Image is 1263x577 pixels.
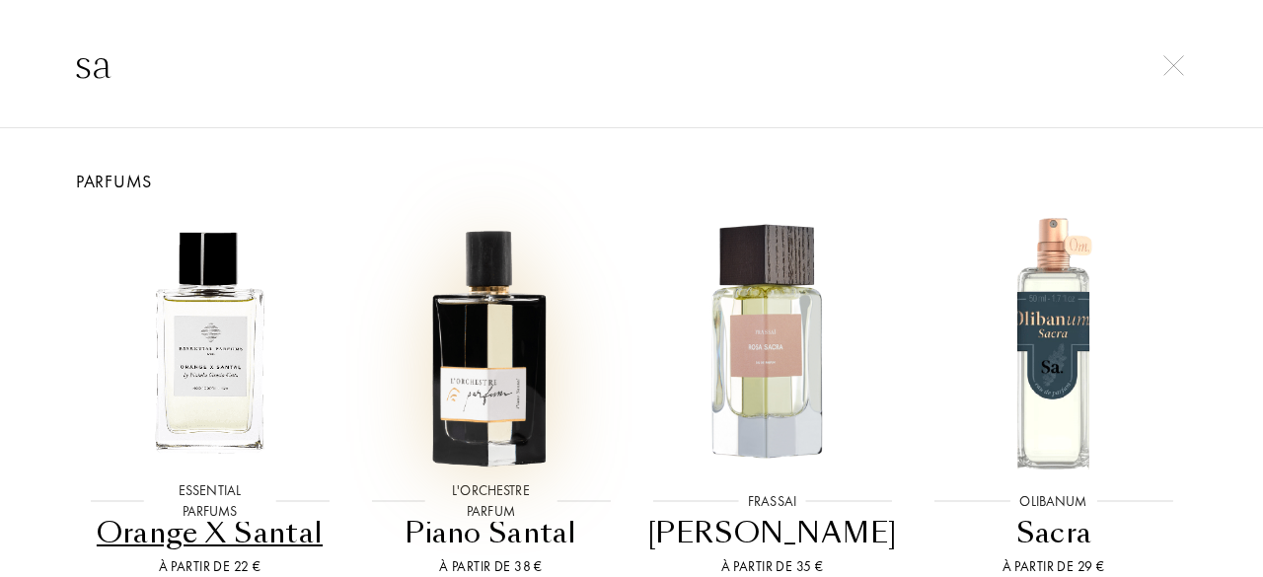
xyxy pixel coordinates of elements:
[143,480,276,522] div: Essential Parfums
[77,556,342,577] div: À partir de 22 €
[645,216,899,469] img: Rosa Sacra
[1163,55,1184,76] img: cross.svg
[424,480,557,522] div: L'Orchestre Parfum
[639,556,905,577] div: À partir de 35 €
[921,514,1186,552] div: Sacra
[83,216,336,469] img: Orange X Santal
[1009,490,1096,511] div: Olibanum
[358,556,624,577] div: À partir de 38 €
[54,168,1209,194] div: Parfums
[364,216,618,469] img: Piano Santal
[927,216,1180,469] img: Sacra
[35,35,1228,94] input: Rechercher
[921,556,1186,577] div: À partir de 29 €
[639,514,905,552] div: [PERSON_NAME]
[738,490,806,511] div: Frassai
[77,514,342,552] div: Orange X Santal
[358,514,624,552] div: Piano Santal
